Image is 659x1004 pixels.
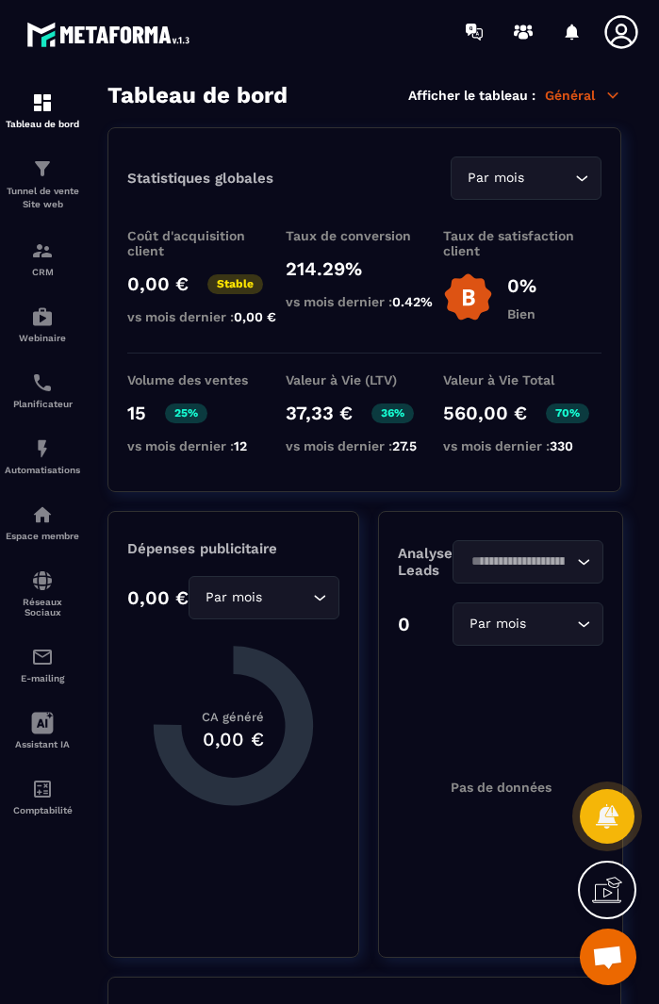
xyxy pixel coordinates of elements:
[398,613,410,635] p: 0
[5,632,80,698] a: emailemailE-mailing
[465,614,530,634] span: Par mois
[127,402,146,424] p: 15
[26,17,196,52] img: logo
[201,587,266,608] span: Par mois
[286,228,444,243] p: Taux de conversion
[127,540,339,557] p: Dépenses publicitaire
[31,778,54,800] img: accountant
[443,228,601,258] p: Taux de satisfaction client
[5,225,80,291] a: formationformationCRM
[127,228,286,258] p: Coût d'acquisition client
[545,87,621,104] p: Général
[530,614,572,634] input: Search for option
[234,309,276,324] span: 0,00 €
[5,805,80,815] p: Comptabilité
[31,569,54,592] img: social-network
[5,143,80,225] a: formationformationTunnel de vente Site web
[546,403,589,423] p: 70%
[31,305,54,328] img: automations
[31,503,54,526] img: automations
[189,576,339,619] div: Search for option
[5,333,80,343] p: Webinaire
[31,437,54,460] img: automations
[266,587,308,608] input: Search for option
[465,551,572,572] input: Search for option
[371,403,414,423] p: 36%
[443,272,493,322] img: b-badge-o.b3b20ee6.svg
[451,156,601,200] div: Search for option
[31,157,54,180] img: formation
[392,294,433,309] span: 0.42%
[5,119,80,129] p: Tableau de bord
[443,402,527,424] p: 560,00 €
[165,403,207,423] p: 25%
[5,531,80,541] p: Espace membre
[31,371,54,394] img: scheduler
[31,91,54,114] img: formation
[5,698,80,764] a: Assistant IA
[5,673,80,683] p: E-mailing
[286,402,353,424] p: 37,33 €
[5,267,80,277] p: CRM
[207,274,263,294] p: Stable
[5,185,80,211] p: Tunnel de vente Site web
[5,291,80,357] a: automationsautomationsWebinaire
[463,168,528,189] span: Par mois
[31,239,54,262] img: formation
[5,739,80,749] p: Assistant IA
[127,170,273,187] p: Statistiques globales
[5,489,80,555] a: automationsautomationsEspace membre
[5,77,80,143] a: formationformationTableau de bord
[5,764,80,830] a: accountantaccountantComptabilité
[528,168,570,189] input: Search for option
[5,399,80,409] p: Planificateur
[408,88,535,103] p: Afficher le tableau :
[451,780,552,795] p: Pas de données
[580,929,636,985] div: Ouvrir le chat
[127,586,189,609] p: 0,00 €
[127,309,286,324] p: vs mois dernier :
[286,438,444,453] p: vs mois dernier :
[127,272,189,295] p: 0,00 €
[286,294,444,309] p: vs mois dernier :
[127,438,286,453] p: vs mois dernier :
[5,423,80,489] a: automationsautomationsAutomatisations
[31,646,54,668] img: email
[453,540,603,584] div: Search for option
[453,602,603,646] div: Search for option
[398,545,501,579] p: Analyse des Leads
[286,372,444,387] p: Valeur à Vie (LTV)
[5,357,80,423] a: schedulerschedulerPlanificateur
[443,438,601,453] p: vs mois dernier :
[550,438,573,453] span: 330
[392,438,417,453] span: 27.5
[107,82,288,108] h3: Tableau de bord
[507,306,536,321] p: Bien
[5,555,80,632] a: social-networksocial-networkRéseaux Sociaux
[443,372,601,387] p: Valeur à Vie Total
[286,257,444,280] p: 214.29%
[507,274,536,297] p: 0%
[127,372,286,387] p: Volume des ventes
[5,465,80,475] p: Automatisations
[234,438,247,453] span: 12
[5,597,80,617] p: Réseaux Sociaux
